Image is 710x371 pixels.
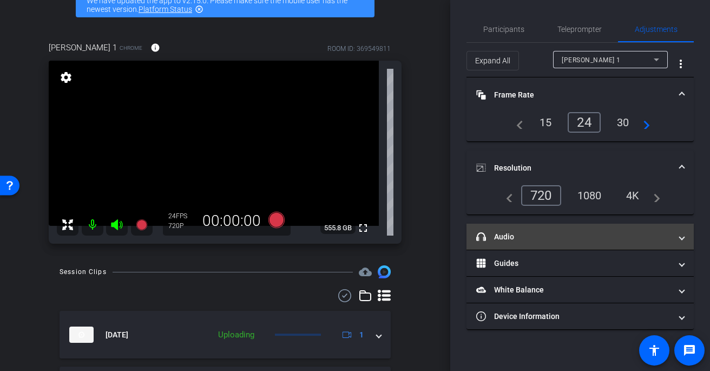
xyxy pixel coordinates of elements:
span: Chrome [120,44,142,52]
span: Expand All [475,50,510,71]
div: Session Clips [60,266,107,277]
div: Uploading [213,329,260,341]
mat-panel-title: Frame Rate [476,89,671,101]
div: 4K [618,186,648,205]
span: Participants [483,25,524,33]
span: 1 [359,329,364,341]
span: Teleprompter [557,25,602,33]
div: 720 [521,185,561,206]
span: 555.8 GB [320,222,356,235]
div: 30 [609,113,637,132]
mat-icon: more_vert [674,57,687,70]
mat-icon: navigate_next [637,116,650,129]
mat-panel-title: Guides [476,258,671,269]
div: 00:00:00 [195,212,268,230]
mat-icon: fullscreen [357,222,370,235]
mat-icon: message [683,344,696,357]
mat-icon: navigate_before [500,189,513,202]
mat-icon: info [150,43,160,53]
img: thumb-nail [69,327,94,343]
mat-expansion-panel-header: Audio [466,224,694,250]
button: Expand All [466,51,519,70]
div: 24 [168,212,195,220]
mat-panel-title: Resolution [476,162,671,174]
img: Session clips [378,265,391,278]
div: 24 [568,112,601,133]
div: ROOM ID: 369549811 [327,44,391,54]
span: Destinations for your clips [359,265,372,278]
mat-panel-title: White Balance [476,284,671,296]
button: More Options for Adjustments Panel [668,51,694,77]
mat-icon: settings [58,71,74,84]
mat-icon: cloud_upload [359,265,372,278]
div: Frame Rate [466,112,694,141]
mat-panel-title: Audio [476,231,671,243]
div: 720P [168,222,195,230]
mat-expansion-panel-header: Guides [466,250,694,276]
mat-icon: navigate_before [510,116,523,129]
span: Adjustments [635,25,678,33]
mat-panel-title: Device Information [476,311,671,322]
span: [PERSON_NAME] 1 [562,56,621,64]
mat-expansion-panel-header: Frame Rate [466,77,694,112]
div: 15 [531,113,560,132]
mat-expansion-panel-header: Resolution [466,151,694,185]
mat-icon: accessibility [648,344,661,357]
div: 1080 [569,186,610,205]
span: [PERSON_NAME] 1 [49,42,117,54]
mat-expansion-panel-header: Device Information [466,303,694,329]
span: [DATE] [106,329,128,341]
a: Platform Status [139,5,192,14]
span: FPS [176,212,187,220]
mat-expansion-panel-header: White Balance [466,277,694,303]
mat-expansion-panel-header: thumb-nail[DATE]Uploading1 [60,311,391,359]
div: Resolution [466,185,694,214]
mat-icon: navigate_next [647,189,660,202]
mat-icon: highlight_off [195,5,203,14]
